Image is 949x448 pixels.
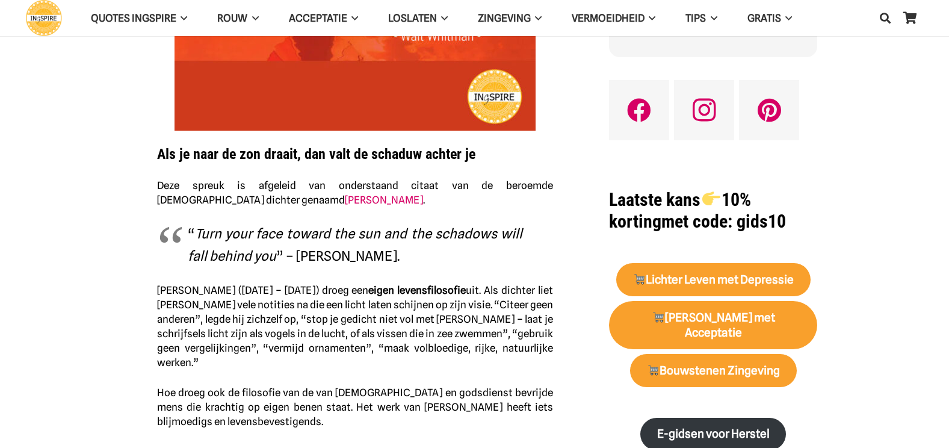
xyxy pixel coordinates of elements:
[157,385,553,429] p: Hoe droeg ook de filosofie van de van [DEMOGRAPHIC_DATA] en godsdienst bevrijde mens die krachtig...
[157,178,553,207] p: Deze spreuk is afgeleid van onderstaand citaat van de beroemde [DEMOGRAPHIC_DATA] dichter genaamd .
[609,301,817,349] a: 🛒[PERSON_NAME] met Acceptatie
[630,354,797,387] a: 🛒Bouwstenen Zingeving
[652,311,664,323] img: 🛒
[202,3,273,34] a: ROUWROUW Menu
[652,311,775,340] strong: [PERSON_NAME] met Acceptatie
[739,80,799,140] a: Pinterest
[633,273,794,287] strong: Lichter Leven met Depressie
[345,194,423,206] a: [PERSON_NAME]
[388,12,437,24] span: Loslaten
[437,3,448,33] span: Loslaten Menu
[781,3,792,33] span: GRATIS Menu
[274,3,373,34] a: AcceptatieAcceptatie Menu
[531,3,542,33] span: Zingeving Menu
[368,284,466,296] strong: eigen levensfilosofie
[873,3,897,33] a: Zoeken
[176,3,187,33] span: QUOTES INGSPIRE Menu
[572,12,645,24] span: VERMOEIDHEID
[76,3,202,34] a: QUOTES INGSPIREQUOTES INGSPIRE Menu
[609,189,817,232] h1: met code: gids10
[670,3,732,34] a: TIPSTIPS Menu
[188,223,522,268] p: “ ” – [PERSON_NAME].
[706,3,717,33] span: TIPS Menu
[557,3,670,34] a: VERMOEIDHEIDVERMOEIDHEID Menu
[609,80,669,140] a: Facebook
[478,12,531,24] span: Zingeving
[647,364,781,378] strong: Bouwstenen Zingeving
[247,3,258,33] span: ROUW Menu
[91,12,176,24] span: QUOTES INGSPIRE
[609,189,750,232] strong: Laatste kans 10% korting
[645,3,655,33] span: VERMOEIDHEID Menu
[674,80,734,140] a: Instagram
[347,3,358,33] span: Acceptatie Menu
[732,3,807,34] a: GRATISGRATIS Menu
[616,263,811,296] a: 🛒Lichter Leven met Depressie
[188,226,522,264] em: Turn your face toward the sun and the schadows will fall behind you
[289,12,347,24] span: Acceptatie
[634,273,645,285] img: 🛒
[747,12,781,24] span: GRATIS
[157,146,475,163] strong: Als je naar de zon draait, dan valt de schaduw achter je
[157,283,553,370] p: [PERSON_NAME] ([DATE] – [DATE]) droeg een uit. Als dichter liet [PERSON_NAME] vele notities na di...
[463,3,557,34] a: ZingevingZingeving Menu
[373,3,463,34] a: LoslatenLoslaten Menu
[657,427,770,441] strong: E-gidsen voor Herstel
[685,12,706,24] span: TIPS
[648,364,659,376] img: 🛒
[702,190,720,208] img: 👉
[217,12,247,24] span: ROUW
